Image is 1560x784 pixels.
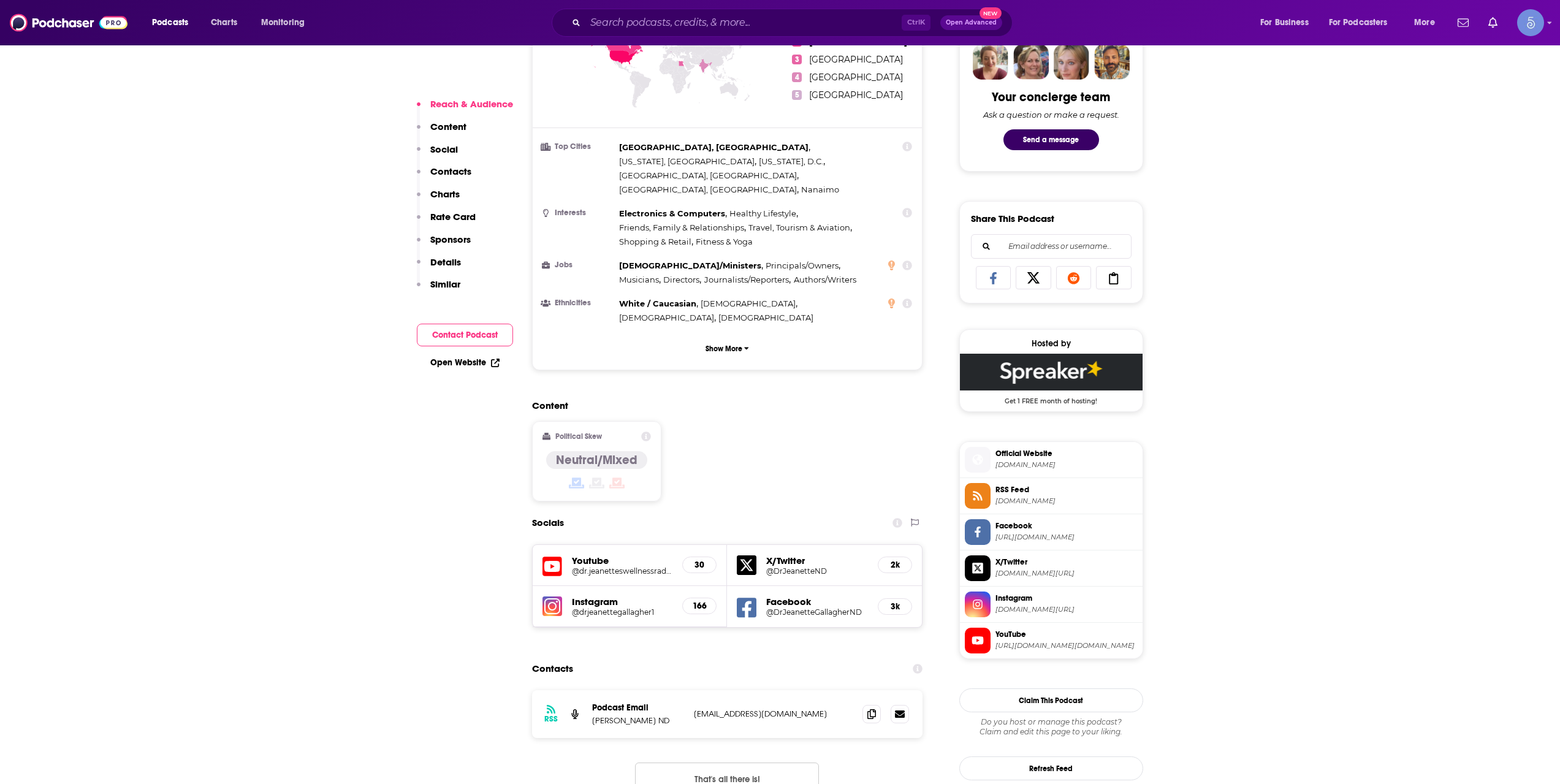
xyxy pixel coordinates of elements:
a: Show notifications dropdown [1483,12,1502,33]
h5: Youtube [572,555,673,566]
span: Musicians [619,275,659,284]
button: Details [417,256,461,279]
span: , [619,273,661,287]
span: , [663,273,701,287]
span: drjeanettegallagher.com [995,460,1138,470]
h2: Political Skew [555,432,602,441]
button: Rate Card [417,211,476,234]
a: Podchaser - Follow, Share and Rate Podcasts [10,11,127,34]
span: [US_STATE], D.C. [759,156,823,166]
span: , [704,273,791,287]
span: Get 1 FREE month of hosting! [960,390,1143,405]
span: [DEMOGRAPHIC_DATA] [701,299,796,308]
p: [PERSON_NAME] ND [592,715,684,726]
h3: Top Cities [542,143,614,151]
span: , [619,169,799,183]
span: Travel, Tourism & Aviation [748,223,850,232]
h3: Share This Podcast [971,213,1054,224]
a: @drjeanettegallagher1 [572,607,673,617]
a: @dr.jeanetteswellnessradio9437 [572,566,673,576]
input: Search podcasts, credits, & more... [585,13,902,32]
a: Facebook[URL][DOMAIN_NAME] [965,519,1138,545]
a: YouTube[URL][DOMAIN_NAME][DOMAIN_NAME] [965,628,1138,653]
span: , [701,297,797,311]
span: 4 [792,72,802,82]
span: Monitoring [261,14,305,31]
span: 5 [792,90,802,100]
h2: Content [532,400,913,411]
span: Podcasts [152,14,188,31]
span: [DEMOGRAPHIC_DATA] [619,313,714,322]
button: Sponsors [417,234,471,256]
h5: X/Twitter [766,555,868,566]
span: [GEOGRAPHIC_DATA] [809,72,903,83]
a: Share on Facebook [976,266,1011,289]
p: Show More [706,344,742,353]
div: Search followers [971,234,1132,259]
img: User Profile [1517,9,1544,36]
input: Email address or username... [981,235,1121,258]
span: , [619,221,746,235]
button: Claim This Podcast [959,688,1143,712]
span: Nanaimo [801,185,839,194]
a: Open Website [430,357,500,368]
span: spreaker.com [995,497,1138,506]
button: Content [417,121,466,143]
p: Similar [430,278,460,290]
span: , [619,311,716,325]
div: Search podcasts, credits, & more... [563,9,1024,37]
span: Directors [663,275,699,284]
span: , [619,207,727,221]
h5: 2k [888,560,902,570]
p: Charts [430,188,460,200]
span: For Podcasters [1329,14,1388,31]
span: , [766,259,840,273]
button: Show More [542,337,913,360]
span: Friends, Family & Relationships [619,223,744,232]
button: open menu [1406,13,1450,32]
p: Details [430,256,461,268]
p: Podcast Email [592,702,684,713]
span: , [619,235,693,249]
a: RSS Feed[DOMAIN_NAME] [965,483,1138,509]
a: @DrJeanetteND [766,566,868,576]
a: Show notifications dropdown [1453,12,1474,33]
img: iconImage [542,596,562,616]
span: More [1414,14,1435,31]
img: Jon Profile [1094,44,1130,80]
span: 3 [792,55,802,64]
span: Logged in as Spiral5-G1 [1517,9,1544,36]
span: X/Twitter [995,557,1138,568]
span: Open Advanced [946,20,997,26]
div: Ask a question or make a request. [983,110,1119,120]
a: Official Website[DOMAIN_NAME] [965,447,1138,473]
div: Claim and edit this page to your liking. [959,717,1143,737]
p: Social [430,143,458,155]
span: [GEOGRAPHIC_DATA], [GEOGRAPHIC_DATA] [619,170,797,180]
span: Principals/Owners [766,261,839,270]
span: Charts [211,14,237,31]
a: Instagram[DOMAIN_NAME][URL] [965,592,1138,617]
img: Barbara Profile [1013,44,1049,80]
p: Rate Card [430,211,476,223]
p: [EMAIL_ADDRESS][DOMAIN_NAME] [694,709,853,719]
button: open menu [253,13,321,32]
span: [GEOGRAPHIC_DATA], [GEOGRAPHIC_DATA] [619,185,797,194]
span: [US_STATE], [GEOGRAPHIC_DATA] [619,156,755,166]
span: , [619,154,756,169]
h3: Interests [542,209,614,217]
h3: Jobs [542,261,614,269]
span: Facebook [995,520,1138,531]
span: YouTube [995,629,1138,640]
div: Hosted by [960,338,1143,349]
img: Jules Profile [1054,44,1089,80]
a: Share on Reddit [1056,266,1092,289]
span: New [980,7,1002,19]
p: Sponsors [430,234,471,245]
h4: Neutral/Mixed [556,452,637,468]
span: , [729,207,798,221]
a: Copy Link [1096,266,1132,289]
